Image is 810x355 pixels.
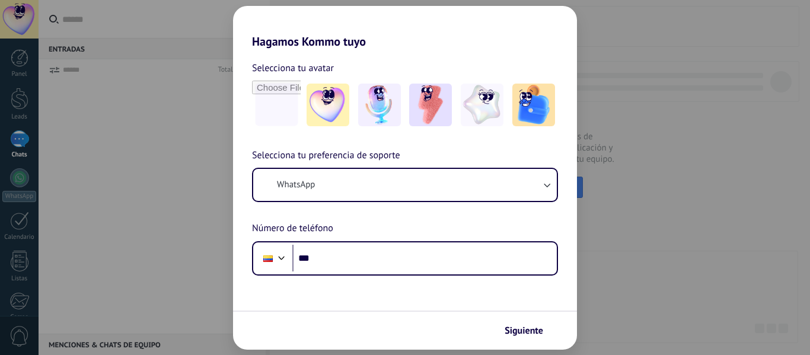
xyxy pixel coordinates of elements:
[252,221,333,236] span: Número de teléfono
[505,327,543,335] span: Siguiente
[277,179,315,191] span: WhatsApp
[253,169,557,201] button: WhatsApp
[409,84,452,126] img: -3.jpeg
[512,84,555,126] img: -5.jpeg
[499,321,559,341] button: Siguiente
[252,148,400,164] span: Selecciona tu preferencia de soporte
[252,60,334,76] span: Selecciona tu avatar
[461,84,503,126] img: -4.jpeg
[358,84,401,126] img: -2.jpeg
[233,6,577,49] h2: Hagamos Kommo tuyo
[307,84,349,126] img: -1.jpeg
[257,246,279,271] div: Colombia: + 57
